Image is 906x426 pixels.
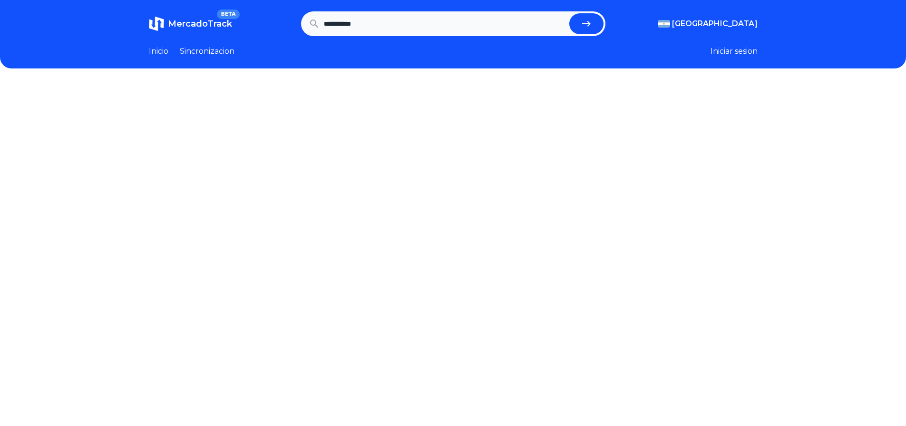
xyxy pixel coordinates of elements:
a: Inicio [149,46,168,57]
a: MercadoTrackBETA [149,16,232,31]
button: [GEOGRAPHIC_DATA] [658,18,758,29]
span: MercadoTrack [168,19,232,29]
a: Sincronizacion [180,46,234,57]
span: [GEOGRAPHIC_DATA] [672,18,758,29]
img: Argentina [658,20,670,28]
span: BETA [217,10,239,19]
button: Iniciar sesion [711,46,758,57]
img: MercadoTrack [149,16,164,31]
